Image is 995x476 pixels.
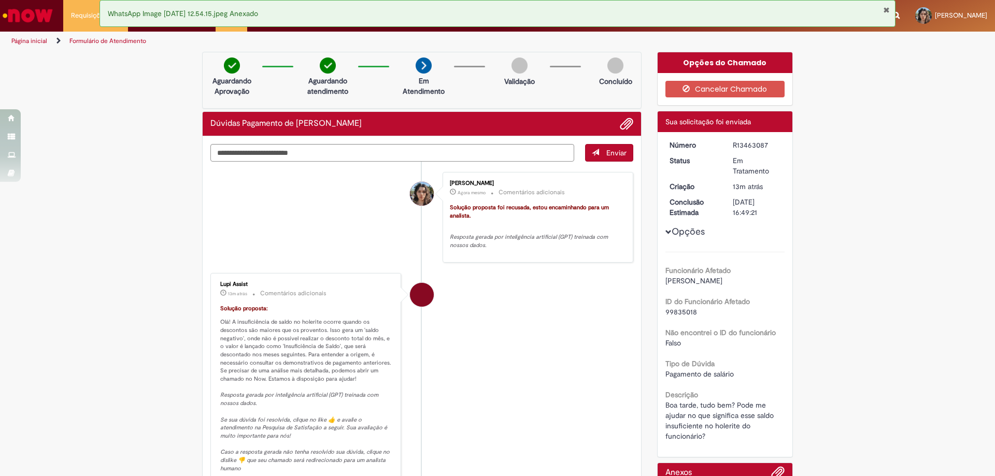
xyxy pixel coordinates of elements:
[220,281,393,287] div: Lupi Assist
[416,57,432,74] img: arrow-next.png
[210,144,574,162] textarea: Digite sua mensagem aqui...
[108,9,258,18] span: WhatsApp Image [DATE] 12.54.15.jpeg Anexado
[620,117,633,131] button: Adicionar anexos
[665,81,785,97] button: Cancelar Chamado
[665,369,734,379] span: Pagamento de salário
[303,76,353,96] p: Aguardando atendimento
[733,182,763,191] time: 29/08/2025 15:35:59
[733,181,781,192] div: 29/08/2025 15:35:59
[511,57,528,74] img: img-circle-grey.png
[450,204,610,220] font: Solução proposta foi recusada, estou encaminhando para um analista.
[399,76,449,96] p: Em Atendimento
[665,400,776,441] span: Boa tarde, tudo bem? Pode me ajudar no que significa esse saldo insuficiente no holerite do funci...
[458,190,486,196] time: 29/08/2025 15:49:25
[410,283,434,307] div: Lupi Assist
[458,190,486,196] span: Agora mesmo
[599,76,632,86] p: Concluído
[410,182,434,206] div: Julia Rodrigues Ortunho Pavani
[69,37,146,45] a: Formulário de Atendimento
[662,140,726,150] dt: Número
[658,52,793,73] div: Opções do Chamado
[665,266,731,275] b: Funcionário Afetado
[662,197,726,218] dt: Conclusão Estimada
[450,233,609,249] em: Resposta gerada por inteligência artificial (GPT) treinada com nossos dados.
[504,76,535,86] p: Validação
[71,10,107,21] span: Requisições
[450,180,622,186] div: [PERSON_NAME]
[665,359,715,368] b: Tipo de Dúvida
[883,6,890,14] button: Fechar Notificação
[499,188,565,197] small: Comentários adicionais
[8,32,656,51] ul: Trilhas de página
[585,144,633,162] button: Enviar
[320,57,336,74] img: check-circle-green.png
[607,57,623,74] img: img-circle-grey.png
[733,182,763,191] span: 13m atrás
[665,390,698,399] b: Descrição
[935,11,987,20] span: [PERSON_NAME]
[228,291,247,297] time: 29/08/2025 15:36:06
[665,338,681,348] span: Falso
[662,181,726,192] dt: Criação
[606,148,627,157] span: Enviar
[665,276,722,285] span: [PERSON_NAME]
[260,289,326,298] small: Comentários adicionais
[220,391,391,472] em: Resposta gerada por inteligência artificial (GPT) treinada com nossos dados. Se sua dúvida foi re...
[1,5,54,26] img: ServiceNow
[207,76,257,96] p: Aguardando Aprovação
[228,291,247,297] span: 13m atrás
[210,119,362,128] h2: Dúvidas Pagamento de Salário Histórico de tíquete
[665,328,776,337] b: Não encontrei o ID do funcionário
[665,117,751,126] span: Sua solicitação foi enviada
[733,197,781,218] div: [DATE] 16:49:21
[665,307,697,316] span: 99835018
[665,297,750,306] b: ID do Funcionário Afetado
[733,140,781,150] div: R13463087
[224,57,240,74] img: check-circle-green.png
[11,37,47,45] a: Página inicial
[220,305,393,472] p: Olá! A insuficiência de saldo no holerite ocorre quando os descontos são maiores que os proventos...
[220,305,268,312] font: Solução proposta:
[662,155,726,166] dt: Status
[733,155,781,176] div: Em Tratamento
